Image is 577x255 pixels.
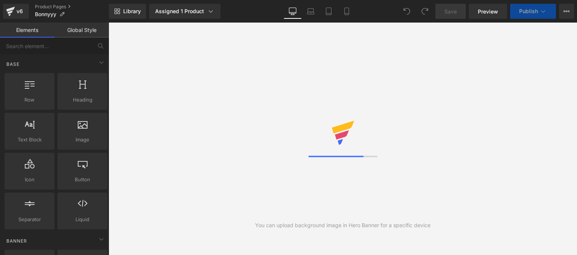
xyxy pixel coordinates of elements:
span: Publish [519,8,538,14]
span: Base [6,61,20,68]
span: Preview [478,8,498,15]
span: Icon [7,176,52,184]
span: Row [7,96,52,104]
a: Tablet [320,4,338,19]
a: Preview [469,4,507,19]
div: v6 [15,6,24,16]
a: Product Pages [35,4,109,10]
button: More [559,4,574,19]
a: Mobile [338,4,356,19]
span: Heading [60,96,105,104]
span: Bonnyyy [35,11,56,17]
span: Button [60,176,105,184]
span: Save [444,8,457,15]
span: Library [123,8,141,15]
span: Liquid [60,216,105,223]
div: Assigned 1 Product [155,8,214,15]
span: Image [60,136,105,144]
span: Banner [6,237,28,244]
button: Publish [510,4,556,19]
div: You can upload background image in Hero Banner for a specific device [255,221,430,229]
a: Global Style [54,23,109,38]
span: Text Block [7,136,52,144]
button: Undo [399,4,414,19]
a: v6 [3,4,29,19]
span: Separator [7,216,52,223]
a: New Library [109,4,146,19]
a: Laptop [302,4,320,19]
a: Desktop [284,4,302,19]
button: Redo [417,4,432,19]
